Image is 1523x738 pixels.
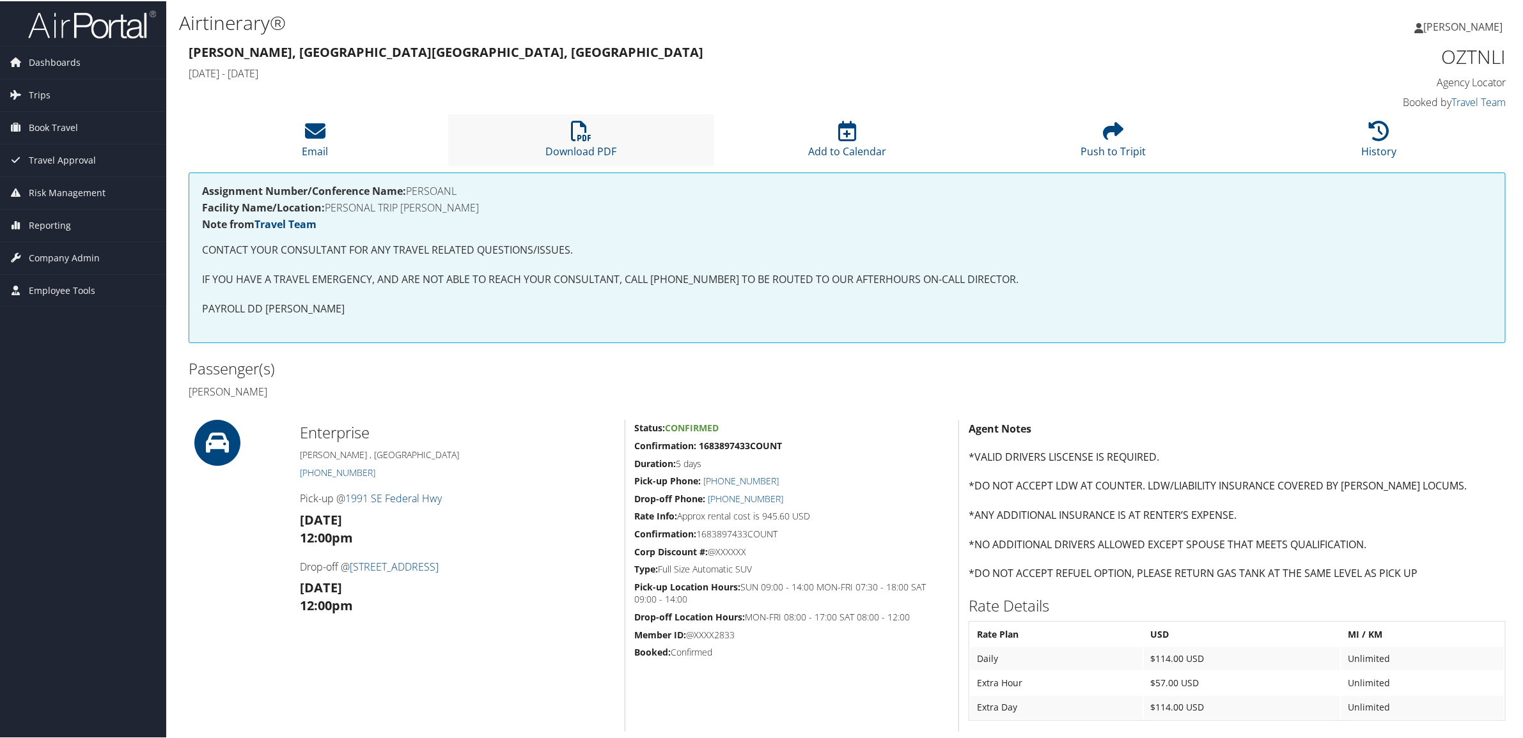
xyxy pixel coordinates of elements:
span: Employee Tools [29,273,95,305]
p: *DO NOT ACCEPT REFUEL OPTION, PLEASE RETURN GAS TANK AT THE SAME LEVEL AS PICK UP [969,564,1506,581]
strong: Pick-up Phone: [635,473,701,486]
a: Email [302,127,329,157]
a: [STREET_ADDRESS] [350,558,439,573]
strong: Pick-up Location Hours: [635,580,741,592]
a: Push to Tripit [1081,127,1146,157]
strong: Drop-off Location Hours: [635,610,746,622]
a: 1991 SE Federal Hwy [345,490,442,504]
td: $114.00 USD [1144,695,1340,718]
td: Daily [971,646,1143,669]
strong: 12:00pm [300,528,353,545]
td: Unlimited [1341,670,1504,693]
a: [PHONE_NUMBER] [708,491,784,504]
strong: Drop-off Phone: [635,491,706,504]
h1: OZTNLI [1191,42,1506,69]
h4: Agency Locator [1191,74,1506,88]
a: Download PDF [546,127,617,157]
th: Rate Plan [971,622,1143,645]
a: [PERSON_NAME] [1414,6,1515,45]
strong: Duration: [635,456,676,468]
a: History [1362,127,1397,157]
p: IF YOU HAVE A TRAVEL EMERGENCY, AND ARE NOT ABLE TO REACH YOUR CONSULTANT, CALL [PHONE_NUMBER] TO... [202,270,1492,287]
strong: Assignment Number/Conference Name: [202,183,406,197]
h4: [PERSON_NAME] [189,383,838,397]
h5: [PERSON_NAME] , [GEOGRAPHIC_DATA] [300,447,615,460]
h1: Airtinerary® [179,8,1070,35]
h5: @XXXX2833 [635,627,949,640]
p: CONTACT YOUR CONSULTANT FOR ANY TRAVEL RELATED QUESTIONS/ISSUES. [202,241,1492,258]
a: Travel Team [254,216,316,230]
p: PAYROLL DD [PERSON_NAME] [202,300,1492,316]
strong: Confirmation: [635,527,697,539]
th: USD [1144,622,1340,645]
span: Confirmed [666,420,719,433]
p: *VALID DRIVERS LISCENSE IS REQUIRED. [969,448,1506,465]
span: Book Travel [29,111,78,142]
h5: Full Size Automatic SUV [635,562,949,574]
td: Unlimited [1341,695,1504,718]
span: Company Admin [29,241,100,273]
a: [PHONE_NUMBER] [704,473,779,486]
a: [PHONE_NUMBER] [300,465,375,477]
p: *NO ADDITIONAL DRIVERS ALLOWED EXCEPT SPOUSE THAT MEETS QUALIFICATION. [969,535,1506,552]
strong: [DATE] [300,578,342,595]
span: Dashboards [29,45,81,77]
a: Add to Calendar [808,127,886,157]
td: Extra Day [971,695,1143,718]
h5: MON-FRI 08:00 - 17:00 SAT 08:00 - 12:00 [635,610,949,622]
th: MI / KM [1341,622,1504,645]
strong: Rate Info: [635,509,678,521]
h4: Drop-off @ [300,558,615,573]
strong: 12:00pm [300,596,353,613]
strong: Facility Name/Location: [202,199,325,213]
h4: PERSOANL [202,185,1492,195]
h5: Approx rental cost is 945.60 USD [635,509,949,521]
p: *DO NOT ACCEPT LDW AT COUNTER. LDW/LIABILITY INSURANCE COVERED BY [PERSON_NAME] LOCUMS. [969,477,1506,493]
span: Trips [29,78,51,110]
span: Reporting [29,208,71,240]
td: $114.00 USD [1144,646,1340,669]
td: $57.00 USD [1144,670,1340,693]
strong: Note from [202,216,316,230]
td: Extra Hour [971,670,1143,693]
strong: Type: [635,562,659,574]
p: *ANY ADDITIONAL INSURANCE IS AT RENTER’S EXPENSE. [969,506,1506,523]
img: airportal-logo.png [28,8,156,38]
h5: 5 days [635,456,949,469]
strong: Corp Discount #: [635,544,708,557]
h5: @XXXXXX [635,544,949,557]
strong: Status: [635,420,666,433]
strong: Agent Notes [969,420,1031,434]
strong: Booked: [635,645,671,657]
h2: Rate Details [969,594,1506,615]
h4: PERSONAL TRIP [PERSON_NAME] [202,201,1492,211]
strong: [DATE] [300,510,342,527]
span: Travel Approval [29,143,96,175]
h5: SUN 09:00 - 14:00 MON-FRI 07:30 - 18:00 SAT 09:00 - 14:00 [635,580,949,604]
span: Risk Management [29,176,105,208]
a: Travel Team [1451,94,1506,108]
strong: Member ID: [635,627,687,640]
h5: Confirmed [635,645,949,657]
span: [PERSON_NAME] [1423,19,1503,33]
h4: [DATE] - [DATE] [189,65,1172,79]
h5: 1683897433COUNT [635,527,949,539]
h4: Pick-up @ [300,490,615,504]
h2: Passenger(s) [189,357,838,378]
strong: Confirmation: 1683897433COUNT [635,438,783,450]
strong: [PERSON_NAME], [GEOGRAPHIC_DATA] [GEOGRAPHIC_DATA], [GEOGRAPHIC_DATA] [189,42,703,59]
h2: Enterprise [300,420,615,442]
td: Unlimited [1341,646,1504,669]
h4: Booked by [1191,94,1506,108]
